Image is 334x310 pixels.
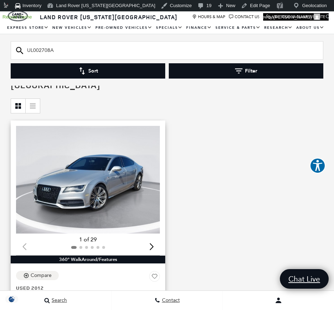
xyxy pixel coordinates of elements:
[16,126,160,234] img: 2012 Audi A7 Premium 1
[16,271,59,280] button: Compare Vehicle
[11,66,252,91] span: 1 Vehicle for Sale in [US_STATE][GEOGRAPHIC_DATA], [GEOGRAPHIC_DATA]
[11,99,25,113] a: Grid View
[31,272,52,279] div: Compare
[310,158,325,175] aside: Accessibility Help Desk
[5,22,329,34] nav: Main Navigation
[36,13,182,21] a: Land Rover [US_STATE][GEOGRAPHIC_DATA]
[149,271,160,284] button: Save Vehicle
[94,22,154,34] a: Pre-Owned Vehicles
[223,292,334,309] button: Open user profile menu
[169,63,323,79] button: Filter
[11,256,165,263] div: 360° WalkAround/Features
[16,284,155,291] span: Used 2012
[192,15,225,19] a: Hours & Map
[310,158,325,173] button: Explore your accessibility options
[51,22,94,34] a: New Vehicles
[40,13,177,21] span: Land Rover [US_STATE][GEOGRAPHIC_DATA]
[229,15,260,19] a: Contact Us
[5,22,51,34] a: EXPRESS STORE
[262,22,294,34] a: Research
[154,22,184,34] a: Specials
[147,239,156,255] div: Next slide
[16,284,160,298] a: Used 2012Audi A7 Premium
[16,236,160,244] div: 1 of 29
[256,11,323,23] a: Howdy,[PERSON_NAME]
[280,269,329,289] a: Chat Live
[4,295,20,303] div: Privacy Settings
[160,298,180,304] span: Contact
[11,63,165,79] button: Sort
[294,22,326,34] a: About Us
[273,14,312,20] span: [PERSON_NAME]
[285,274,324,284] span: Chat Live
[214,22,262,34] a: Service & Parts
[11,41,323,60] input: Search Inventory
[16,126,160,234] div: 1 / 2
[50,298,67,304] span: Search
[2,14,32,20] strong: Reload Cache
[184,22,214,34] a: Finance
